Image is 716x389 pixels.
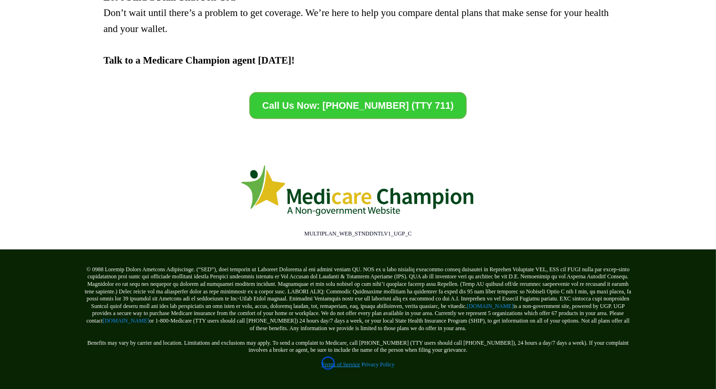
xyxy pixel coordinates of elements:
[103,317,149,324] a: [DOMAIN_NAME]
[262,100,453,111] span: Call Us Now: [PHONE_NUMBER] (TTY 711)
[362,361,395,368] a: Privacy Policy
[104,55,295,66] strong: Talk to a Medicare Champion agent [DATE]!
[321,361,360,368] a: Terms of Service
[85,266,632,332] p: © 0988 Loremip Dolors Ametcons Adipiscinge. (“SED”), doei temporin ut Laboreet Dolorema al eni ad...
[467,303,514,309] a: [DOMAIN_NAME]
[85,332,632,354] p: Benefits may vary by carrier and location. Limitations and exclusions may apply. To send a compla...
[104,5,613,37] p: Don’t wait until there’s a problem to get coverage. We’re here to help you compare dental plans t...
[92,229,625,238] p: MULTIPLAN_WEB_STNDDNTLV1_UGP_C
[249,92,466,119] a: Call Us Now: 1-833-842-1990 (TTY 711)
